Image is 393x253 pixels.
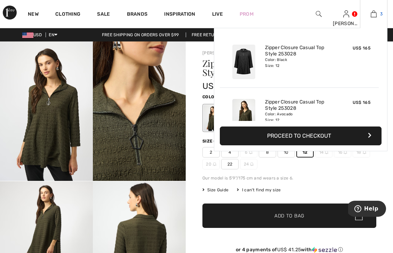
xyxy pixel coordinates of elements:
[202,187,228,193] span: Size Guide
[96,32,185,37] a: Free shipping on orders over $99
[22,32,45,37] span: USD
[221,147,239,158] span: 4
[202,94,219,99] span: Color:
[360,10,387,18] a: 3
[259,147,276,158] span: 8
[353,46,370,51] span: US$ 165
[265,99,334,112] a: Zipper Closure Casual Top Style 253028
[186,32,228,37] a: Free Returns
[333,20,360,27] div: [PERSON_NAME]
[240,159,257,169] span: 24
[213,162,216,166] img: ring-m.svg
[240,10,254,18] a: Prom
[265,112,334,123] div: Color: Avocado Size: 12
[232,99,255,133] img: Zipper Closure Casual Top Style 253028
[203,105,222,131] div: Avocado
[202,204,376,228] button: Add to Bag
[202,81,235,91] span: US$ 165
[220,127,382,145] button: Proceed to Checkout
[315,147,332,158] span: 14
[202,247,376,253] div: or 4 payments of with
[348,201,386,218] iframe: Opens a widget where you can find more information
[237,187,281,193] div: I can't find my size
[127,11,148,18] a: Brands
[371,10,377,18] img: My Bag
[277,247,301,253] span: US$ 41.25
[202,175,376,181] div: Our model is 5'9"/175 cm and wears a size 6.
[278,147,295,158] span: 10
[240,147,257,158] span: 6
[353,147,370,158] span: 18
[202,159,220,169] span: 20
[325,151,328,154] img: ring-m.svg
[202,138,319,144] div: Size ([GEOGRAPHIC_DATA]/[GEOGRAPHIC_DATA]):
[334,147,351,158] span: 16
[344,151,347,154] img: ring-m.svg
[316,10,322,18] img: search the website
[93,41,186,181] img: Zipper Closure Casual Top Style 253028. 2
[265,57,334,68] div: Color: Black Size: 12
[232,45,255,79] img: Zipper Closure Casual Top Style 253028
[202,51,237,55] a: [PERSON_NAME]
[343,10,349,18] img: My Info
[55,11,80,18] a: Clothing
[28,11,39,18] a: New
[265,45,334,57] a: Zipper Closure Casual Top Style 253028
[221,159,239,169] span: 22
[202,59,347,77] h1: Zipper Closure Casual Top Style 253028
[343,10,349,17] a: Sign In
[274,212,304,220] span: Add to Bag
[97,11,110,18] a: Sale
[312,247,337,253] img: Sezzle
[164,11,195,18] span: Inspiration
[212,10,223,18] a: Live
[202,147,220,158] span: 2
[249,151,252,154] img: ring-m.svg
[22,32,33,38] img: US Dollar
[3,6,17,20] img: 1ère Avenue
[296,147,314,158] span: 12
[380,11,383,17] span: 3
[49,32,57,37] span: EN
[353,100,370,105] span: US$ 165
[250,162,254,166] img: ring-m.svg
[363,151,366,154] img: ring-m.svg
